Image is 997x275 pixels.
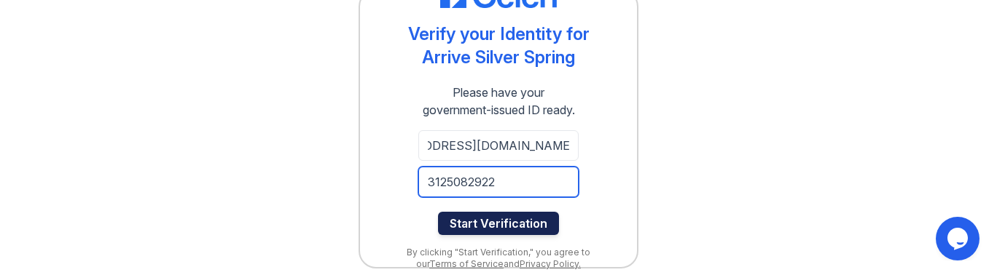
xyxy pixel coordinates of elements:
[389,247,608,270] div: By clicking "Start Verification," you agree to our and
[418,167,579,197] input: Phone
[936,217,982,260] iframe: chat widget
[408,23,590,69] div: Verify your Identity for Arrive Silver Spring
[438,212,559,235] button: Start Verification
[396,84,601,119] div: Please have your government-issued ID ready.
[520,258,581,269] a: Privacy Policy.
[429,258,504,269] a: Terms of Service
[418,130,579,161] input: Email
